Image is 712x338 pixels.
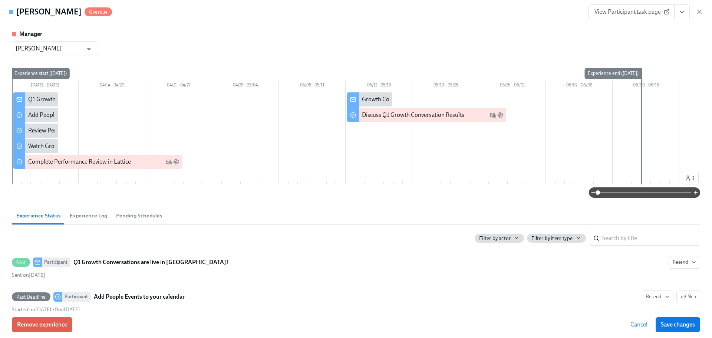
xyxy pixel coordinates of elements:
[16,211,61,220] span: Experience Status
[661,321,695,328] span: Save changes
[497,112,503,118] svg: Slack
[19,30,42,37] strong: Manager
[527,234,586,243] button: Filter by item type
[94,292,185,301] strong: Add People Events to your calendar
[83,43,95,55] button: Open
[642,291,673,303] button: Past DeadlineParticipantAdd People Events to your calendarSkipStarted on[DATE] •Due[DATE] Pending...
[475,234,524,243] button: Filter by actor
[166,159,172,165] svg: Work Email
[12,306,80,313] div: •
[62,292,91,302] div: Participant
[673,259,696,266] span: Resend
[85,9,112,15] span: Overdue
[70,211,107,220] span: Experience Log
[490,112,496,118] svg: Work Email
[12,260,30,265] span: Sent
[12,317,72,332] button: Remove experience
[212,81,279,91] div: 04/28 – 05/04
[28,158,131,166] div: Complete Performance Review in Lattice
[594,8,668,16] span: View Participant task page
[625,317,653,332] button: Cancel
[630,321,647,328] span: Cancel
[28,142,149,150] div: Watch Growth and Performance Training in Rise
[674,4,690,19] button: View task page
[28,127,112,135] div: Review Performance Framework
[12,272,45,278] span: Monday, April 7th 2025, 12:31 pm
[279,81,346,91] div: 05/05 – 05/11
[681,172,699,184] button: 1
[12,81,79,91] div: [DATE] – [DATE]
[602,231,700,246] input: Search by title
[16,6,82,17] h4: [PERSON_NAME]
[12,306,52,313] span: Monday, April 7th 2025, 12:31 pm
[145,81,212,91] div: 04/21 – 04/27
[685,174,695,182] span: 1
[646,293,669,301] span: Resend
[588,4,675,19] a: View Participant task page
[173,159,179,165] svg: Slack
[79,81,145,91] div: 04/14 – 04/20
[531,235,573,242] span: Filter by item type
[17,321,67,328] span: Remove experience
[546,81,613,91] div: 06/02 – 06/08
[12,294,50,300] span: Past Deadline
[680,293,696,301] span: Skip
[676,291,700,303] button: Past DeadlineParticipantAdd People Events to your calendarResendStarted on[DATE] •Due[DATE] Pendi...
[479,81,546,91] div: 05/26 – 06/01
[362,95,460,104] div: Growth Conversation Finalized Results
[116,211,162,220] span: Pending Schedules
[613,81,679,91] div: 06/09 – 06/15
[362,111,464,119] div: Discuss Q1 Growth Conversation Results
[412,81,479,91] div: 05/19 – 05/25
[55,306,80,313] span: Saturday, April 12th 2025, 8:00 am
[669,256,700,269] button: SentParticipantQ1 Growth Conversations are live in [GEOGRAPHIC_DATA]!Sent on[DATE]
[346,81,412,91] div: 05/12 – 05/18
[28,111,117,119] div: Add People Events to your calendar
[11,68,70,79] div: Experience start ([DATE])
[585,68,642,79] div: Experience end ([DATE])
[42,257,70,267] div: Participant
[656,317,700,332] button: Save changes
[28,95,179,104] div: Q1 Growth Conversations are live in [GEOGRAPHIC_DATA]!
[73,258,228,267] strong: Q1 Growth Conversations are live in [GEOGRAPHIC_DATA]!
[479,235,511,242] span: Filter by actor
